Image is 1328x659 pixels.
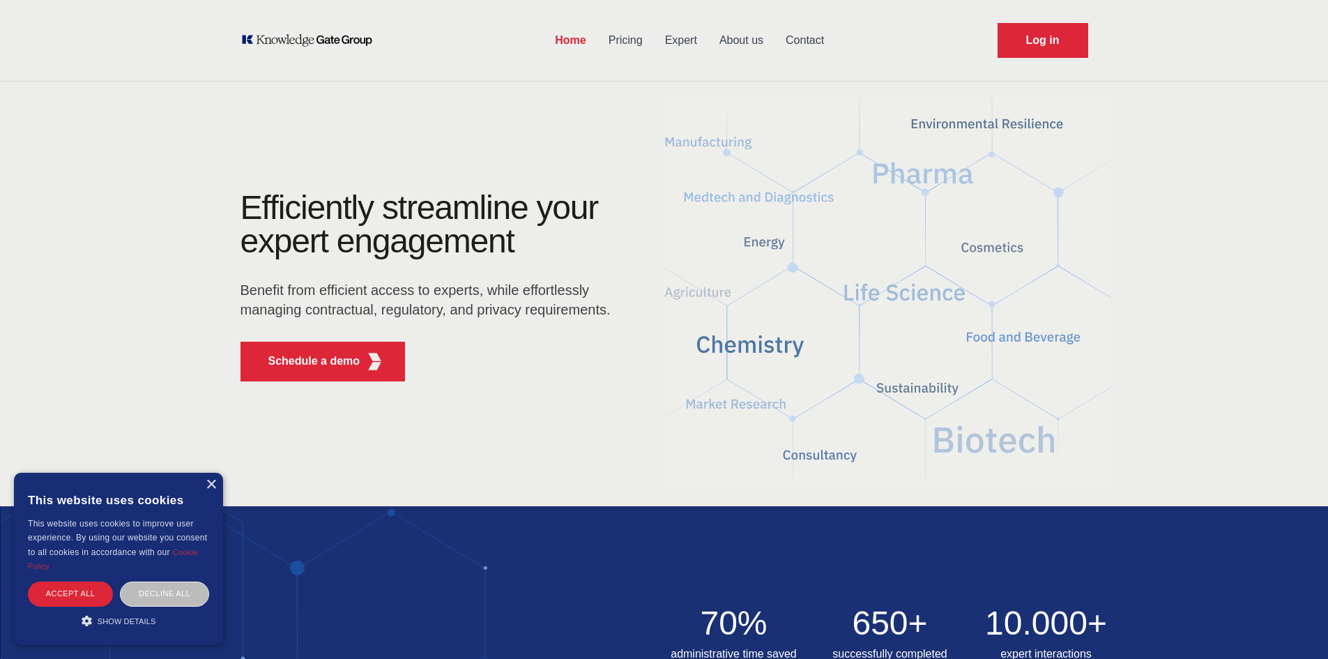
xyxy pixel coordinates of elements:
[998,23,1088,58] a: Request Demo
[544,22,597,59] a: Home
[654,22,708,59] a: Expert
[366,353,383,370] img: KGG Fifth Element RED
[241,280,620,319] p: Benefit from efficient access to experts, while effortlessly managing contractual, regulatory, an...
[268,353,360,370] p: Schedule a demo
[28,614,209,628] div: Show details
[774,22,835,59] a: Contact
[28,483,209,517] div: This website uses cookies
[241,342,406,381] button: Schedule a demoKGG Fifth Element RED
[28,519,207,557] span: This website uses cookies to improve user experience. By using our website you consent to all coo...
[597,22,654,59] a: Pricing
[241,33,382,47] a: KOL Knowledge Platform: Talk to Key External Experts (KEE)
[708,22,774,59] a: About us
[241,189,599,259] h1: Efficiently streamline your expert engagement
[28,582,113,606] div: Accept all
[98,617,156,626] span: Show details
[821,607,960,640] h2: 650+
[120,582,209,606] div: Decline all
[206,480,216,490] div: Close
[28,548,198,570] a: Cookie Policy
[664,607,804,640] h2: 70%
[977,607,1116,640] h2: 10.000+
[664,91,1111,492] img: KGG Fifth Element RED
